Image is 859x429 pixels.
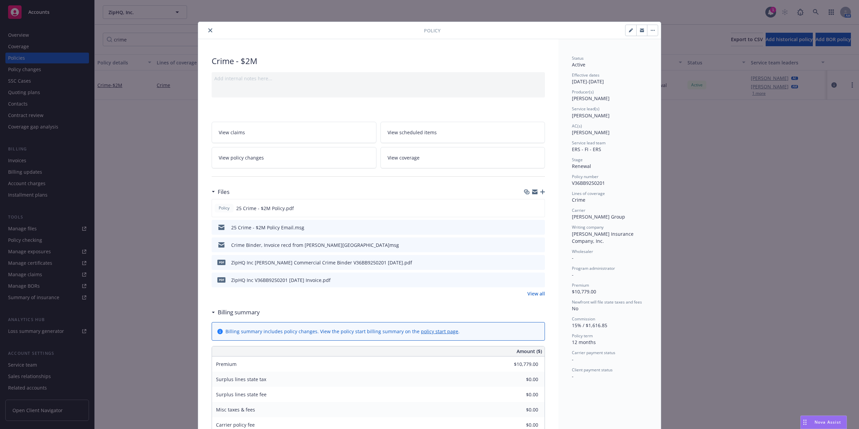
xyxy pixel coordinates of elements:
span: - [572,271,574,278]
button: preview file [536,224,542,231]
div: Crime [572,196,647,203]
div: Files [212,188,229,196]
span: Active [572,61,585,68]
span: Writing company [572,224,604,230]
a: policy start page [421,328,458,335]
div: 25 Crime - $2M Policy Email.msg [231,224,304,231]
button: preview file [536,205,542,212]
button: preview file [536,241,542,249]
a: View all [527,290,545,297]
span: pdf [217,277,225,282]
span: Premium [216,361,237,367]
span: View scheduled items [388,129,437,136]
button: download file [525,205,530,212]
div: ZipHQ Inc [PERSON_NAME] Commercial Crime Binder V36BB9250201 [DATE].pdf [231,259,412,266]
span: ERS - FI - ERS [572,146,601,152]
span: Carrier [572,207,585,213]
span: Nova Assist [815,419,841,425]
span: Lines of coverage [572,191,605,196]
input: 0.00 [498,405,542,415]
a: View claims [212,122,376,143]
span: - [572,356,574,363]
span: [PERSON_NAME] [572,129,610,136]
span: Policy [217,205,231,211]
span: [PERSON_NAME] Insurance Company, Inc. [572,231,635,244]
span: pdf [217,260,225,265]
span: Producer(s) [572,89,594,95]
span: Policy number [572,174,599,179]
span: Carrier policy fee [216,422,255,428]
span: [PERSON_NAME] [572,112,610,119]
input: 0.00 [498,359,542,369]
button: download file [525,277,531,284]
button: close [206,26,214,34]
div: [DATE] - [DATE] [572,72,647,85]
span: Commission [572,316,595,322]
span: View coverage [388,154,420,161]
span: $10,779.00 [572,288,596,295]
span: Newfront will file state taxes and fees [572,299,642,305]
span: Surplus lines state tax [216,376,266,382]
div: Billing summary [212,308,260,317]
a: View policy changes [212,147,376,168]
a: View scheduled items [380,122,545,143]
button: download file [525,224,531,231]
span: No [572,305,578,312]
span: - [572,373,574,379]
span: Program administrator [572,265,615,271]
h3: Files [218,188,229,196]
span: View claims [219,129,245,136]
span: Policy [424,27,440,34]
span: - [572,255,574,261]
span: Stage [572,157,583,163]
span: 25 Crime - $2M Policy.pdf [236,205,294,212]
h3: Billing summary [218,308,260,317]
div: Add internal notes here... [214,75,542,82]
button: preview file [536,259,542,266]
span: AC(s) [572,123,582,129]
span: Misc taxes & fees [216,406,255,413]
span: Carrier payment status [572,350,615,355]
div: Drag to move [801,416,809,429]
span: Status [572,55,584,61]
span: Surplus lines state fee [216,391,267,398]
span: View policy changes [219,154,264,161]
span: [PERSON_NAME] Group [572,213,625,220]
span: Client payment status [572,367,613,373]
div: ZipHQ Inc V36BB9250201 [DATE] Invoice.pdf [231,277,331,284]
span: V36BB9250201 [572,180,605,186]
span: [PERSON_NAME] [572,95,610,102]
button: download file [525,259,531,266]
span: Policy term [572,333,593,339]
button: preview file [536,277,542,284]
span: Service lead(s) [572,106,600,112]
a: View coverage [380,147,545,168]
span: 15% / $1,616.85 [572,322,607,328]
input: 0.00 [498,374,542,384]
span: Service lead team [572,140,606,146]
span: Effective dates [572,72,600,78]
div: Crime - $2M [212,55,545,67]
span: Wholesaler [572,249,593,254]
span: Premium [572,282,589,288]
span: Renewal [572,163,591,169]
span: 12 months [572,339,596,345]
input: 0.00 [498,390,542,400]
button: Nova Assist [800,416,847,429]
div: Billing summary includes policy changes. View the policy start billing summary on the . [225,328,460,335]
div: Crime Binder, Invoice recd from [PERSON_NAME][GEOGRAPHIC_DATA]msg [231,241,399,249]
span: Amount ($) [517,348,542,355]
button: download file [525,241,531,249]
